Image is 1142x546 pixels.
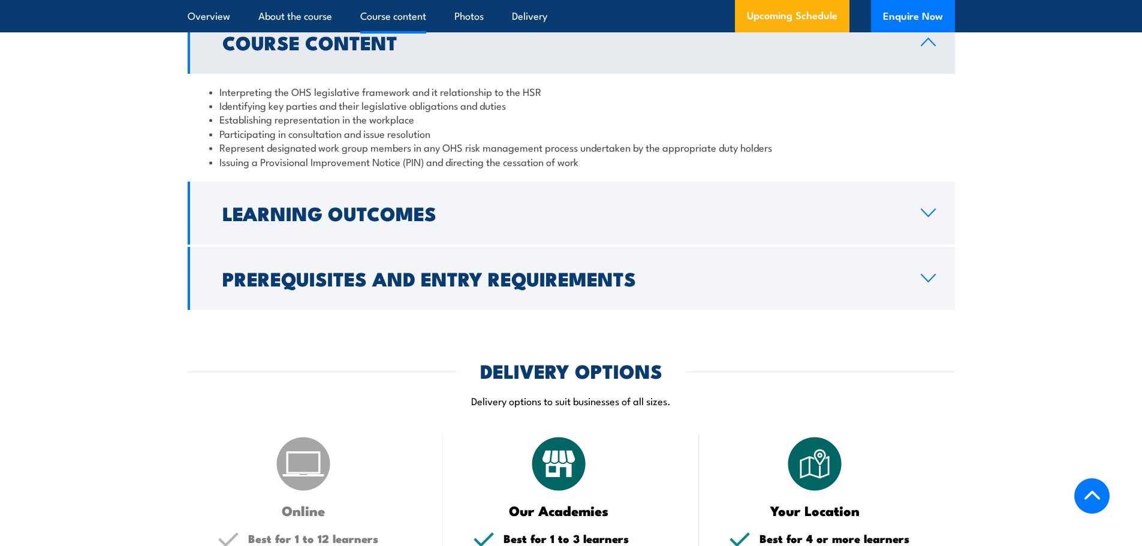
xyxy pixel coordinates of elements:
h3: Online [218,503,390,517]
h2: DELIVERY OPTIONS [480,362,662,379]
p: Delivery options to suit businesses of all sizes. [188,394,955,408]
a: Learning Outcomes [188,182,955,245]
h2: Course Content [222,34,902,50]
li: Issuing a Provisional Improvement Notice (PIN) and directing the cessation of work [209,155,933,168]
h2: Prerequisites and Entry Requirements [222,270,902,286]
h2: Learning Outcomes [222,204,902,221]
li: Participating in consultation and issue resolution [209,126,933,140]
h5: Best for 1 to 12 learners [248,533,414,544]
h3: Our Academies [473,503,645,517]
li: Interpreting the OHS legislative framework and it relationship to the HSR [209,85,933,98]
li: Represent designated work group members in any OHS risk management process undertaken by the appr... [209,140,933,154]
a: Course Content [188,11,955,74]
li: Identifying key parties and their legislative obligations and duties [209,98,933,112]
a: Prerequisites and Entry Requirements [188,247,955,310]
h3: Your Location [729,503,901,517]
li: Establishing representation in the workplace [209,112,933,126]
h5: Best for 1 to 3 learners [504,533,669,544]
h5: Best for 4 or more learners [760,533,925,544]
